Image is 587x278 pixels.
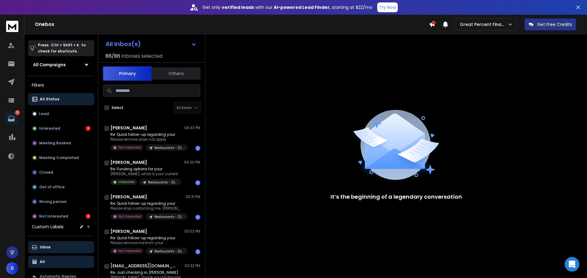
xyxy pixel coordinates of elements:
[38,42,86,54] p: Press to check for shortcuts.
[39,155,79,160] p: Meeting Completed
[28,196,94,208] button: Wrong person
[110,263,178,269] h1: [EMAIL_ADDRESS][DOMAIN_NAME]
[39,185,65,190] p: Out of office
[195,215,200,220] div: 1
[565,257,579,272] div: Open Intercom Messenger
[28,122,94,135] button: Interested2
[110,194,147,200] h1: [PERSON_NAME]
[121,52,162,60] h3: Inboxes selected
[330,193,462,201] p: It’s the beginning of a legendary conversation
[377,2,398,12] button: Try Now
[148,180,177,185] p: Restaurants - [DATE]
[110,167,181,171] p: Re: Funding options for your
[28,241,94,253] button: Inbox
[28,166,94,179] button: Closed
[118,180,135,184] p: Interested
[379,4,396,10] p: Try Now
[39,214,68,219] p: Not Interested
[110,270,184,275] p: Re: Just checking in, [PERSON_NAME]
[35,21,429,28] h1: Onebox
[28,256,94,268] button: All
[110,159,147,165] h1: [PERSON_NAME]
[32,224,64,230] h3: Custom Labels
[112,105,124,110] label: Select
[105,41,141,47] h1: All Inbox(s)
[6,21,18,32] img: logo
[118,145,141,150] p: Not Interested
[40,97,59,102] p: All Status
[110,132,184,137] p: Re: Quick follow-up regarding your
[110,236,184,240] p: Re: Quick follow-up regarding your
[39,126,60,131] p: Interested
[103,66,152,81] button: Primary
[28,93,94,105] button: All Status
[537,21,572,27] p: Get Free Credits
[15,110,20,115] p: 5
[5,113,17,125] a: 5
[460,21,508,27] p: Great Percent Finance
[39,199,67,204] p: Wrong person
[110,201,184,206] p: Re: Quick follow-up regarding your
[110,228,147,234] h1: [PERSON_NAME]
[110,125,147,131] h1: [PERSON_NAME]
[154,249,184,254] p: Restaurants - [DATE]
[118,249,141,253] p: Not Interested
[86,126,90,131] div: 2
[110,206,184,211] p: Please stop contacting me. [PERSON_NAME]
[105,52,120,60] span: 86 / 86
[524,18,576,31] button: Get Free Credits
[6,262,18,274] button: B
[33,62,66,68] h1: All Campaigns
[152,67,201,80] button: Others
[195,249,200,254] div: 1
[195,146,200,151] div: 1
[184,160,200,165] p: 04:20 PM
[39,141,71,146] p: Meeting Booked
[195,180,200,185] div: 1
[154,146,184,150] p: Restaurants - [DATE]
[222,4,254,10] strong: verified leads
[184,229,200,234] p: 03:02 PM
[184,125,200,130] p: 04:32 PM
[40,259,45,264] p: All
[118,214,141,219] p: Not Interested
[28,108,94,120] button: Lead
[185,263,200,268] p: 02:32 PM
[101,38,201,50] button: All Inbox(s)
[39,170,53,175] p: Closed
[110,240,184,245] p: Please remove me from your
[274,4,331,10] strong: AI-powered Lead Finder,
[28,81,94,89] h3: Filters
[110,137,184,142] p: Please remove does not apply
[28,152,94,164] button: Meeting Completed
[40,245,50,250] p: Inbox
[28,59,94,71] button: All Campaigns
[86,214,90,219] div: 3
[186,194,200,199] p: 03:31 PM
[110,171,181,176] p: [PERSON_NAME], what is your current
[28,137,94,149] button: Meeting Booked
[154,215,184,219] p: Restaurants - [DATE]
[28,181,94,193] button: Out of office
[39,111,49,116] p: Lead
[50,42,80,49] span: Ctrl + Shift + k
[202,4,372,10] p: Get only with our starting at $22/mo
[28,210,94,222] button: Not Interested3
